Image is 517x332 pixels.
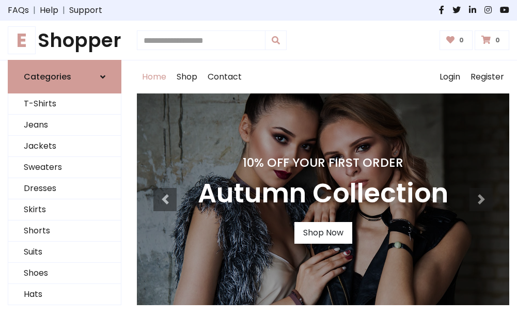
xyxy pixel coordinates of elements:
[8,220,121,242] a: Shorts
[493,36,503,45] span: 0
[8,60,121,93] a: Categories
[137,60,171,93] a: Home
[8,29,121,52] a: EShopper
[8,178,121,199] a: Dresses
[29,4,40,17] span: |
[198,155,448,170] h4: 10% Off Your First Order
[8,136,121,157] a: Jackets
[198,178,448,210] h3: Autumn Collection
[8,93,121,115] a: T-Shirts
[434,60,465,93] a: Login
[40,4,58,17] a: Help
[457,36,466,45] span: 0
[8,115,121,136] a: Jeans
[475,30,509,50] a: 0
[440,30,473,50] a: 0
[8,199,121,220] a: Skirts
[465,60,509,93] a: Register
[8,4,29,17] a: FAQs
[8,284,121,305] a: Hats
[202,60,247,93] a: Contact
[8,29,121,52] h1: Shopper
[58,4,69,17] span: |
[8,242,121,263] a: Suits
[69,4,102,17] a: Support
[24,72,71,82] h6: Categories
[8,263,121,284] a: Shoes
[294,222,352,244] a: Shop Now
[8,26,36,54] span: E
[171,60,202,93] a: Shop
[8,157,121,178] a: Sweaters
